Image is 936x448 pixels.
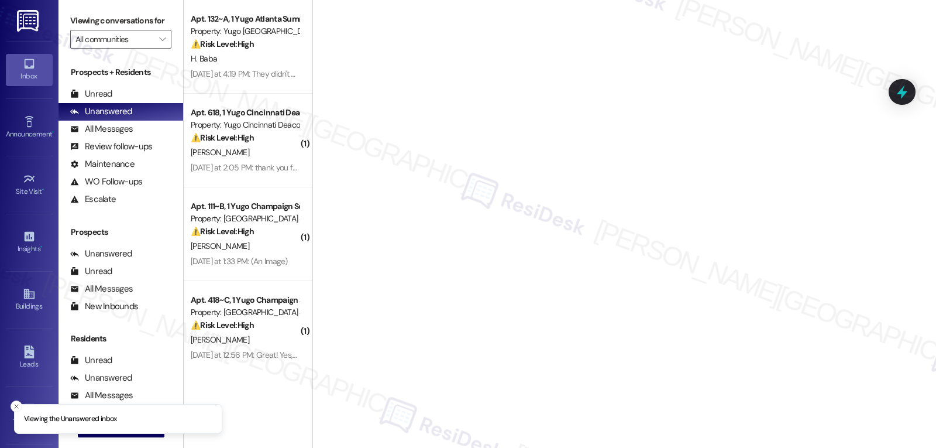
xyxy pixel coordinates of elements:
span: • [42,186,44,194]
img: ResiDesk Logo [17,10,41,32]
strong: ⚠️ Risk Level: High [191,320,254,330]
div: Apt. 418~C, 1 Yugo Champaign South 3rd Lofts [191,294,299,306]
div: Property: Yugo [GEOGRAPHIC_DATA] Summerhill [191,25,299,37]
a: Templates • [6,399,53,431]
div: Unread [70,88,112,100]
input: All communities [75,30,153,49]
span: [PERSON_NAME] [191,334,249,345]
div: Prospects [58,226,183,238]
div: Maintenance [70,158,135,170]
button: Close toast [11,401,22,412]
div: Property: [GEOGRAPHIC_DATA] South 3rd Lofts [191,306,299,319]
div: Unanswered [70,105,132,118]
strong: ⚠️ Risk Level: High [191,132,254,143]
div: [DATE] at 4:19 PM: They didn't even come and look at it. I had to report it to the office and the... [191,69,643,79]
span: • [40,243,42,251]
a: Inbox [6,54,53,86]
div: Property: [GEOGRAPHIC_DATA] South 3rd Lofts [191,213,299,225]
i:  [159,35,166,44]
div: Residents [58,333,183,345]
div: Apt. 111~B, 1 Yugo Champaign South 3rd Lofts [191,200,299,213]
div: [DATE] at 12:56 PM: Great! Yes, you can enter please just be careful of the doormat [191,350,469,360]
div: Unanswered [70,372,132,384]
a: Insights • [6,227,53,258]
div: All Messages [70,389,133,402]
span: [PERSON_NAME] [191,147,249,158]
strong: ⚠️ Risk Level: High [191,226,254,237]
span: [PERSON_NAME] [191,241,249,251]
div: Apt. 618, 1 Yugo Cincinnati Deacon [191,107,299,119]
div: [DATE] at 2:05 PM: thank you for your help! feel free to take a look when i'm not here, knock jus... [191,162,536,173]
div: WO Follow-ups [70,176,142,188]
div: Unread [70,265,112,278]
a: Site Visit • [6,169,53,201]
div: All Messages [70,283,133,295]
div: Prospects + Residents [58,66,183,78]
a: Leads [6,342,53,374]
div: Apt. 132~A, 1 Yugo Atlanta Summerhill [191,13,299,25]
a: Buildings [6,284,53,316]
div: Review follow-ups [70,141,152,153]
label: Viewing conversations for [70,12,171,30]
div: Unanswered [70,248,132,260]
div: All Messages [70,123,133,135]
div: Escalate [70,193,116,206]
strong: ⚠️ Risk Level: High [191,39,254,49]
div: New Inbounds [70,300,138,313]
div: Unread [70,354,112,367]
div: Property: Yugo Cincinnati Deacon [191,119,299,131]
span: H. Baba [191,53,217,64]
span: • [52,128,54,136]
div: [DATE] at 1:33 PM: (An Image) [191,256,288,266]
p: Viewing the Unanswered inbox [24,414,117,425]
